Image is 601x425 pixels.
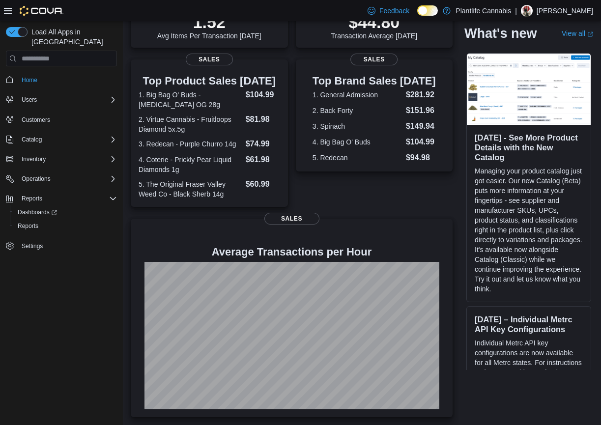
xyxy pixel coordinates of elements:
[22,155,46,163] span: Inventory
[313,106,402,115] dt: 2. Back Forty
[350,54,398,65] span: Sales
[246,113,280,125] dd: $81.98
[364,1,413,21] a: Feedback
[313,121,402,131] dt: 3. Spinach
[14,220,117,232] span: Reports
[2,72,121,86] button: Home
[139,139,242,149] dt: 3. Redecan - Purple Churro 14g
[331,12,417,40] div: Transaction Average [DATE]
[2,133,121,146] button: Catalog
[18,114,54,126] a: Customers
[475,338,583,387] p: Individual Metrc API key configurations are now available for all Metrc states. For instructions ...
[246,178,280,190] dd: $60.99
[2,192,121,205] button: Reports
[587,31,593,37] svg: External link
[139,155,242,174] dt: 4. Coterie - Prickly Pear Liquid Diamonds 1g
[313,153,402,163] dt: 5. Redecan
[157,12,261,40] div: Avg Items Per Transaction [DATE]
[22,175,51,183] span: Operations
[406,152,436,164] dd: $94.98
[18,74,41,86] a: Home
[537,5,593,17] p: [PERSON_NAME]
[475,314,583,334] h3: [DATE] – Individual Metrc API Key Configurations
[246,154,280,166] dd: $61.98
[18,173,55,185] button: Operations
[313,137,402,147] dt: 4. Big Bag O' Buds
[18,222,38,230] span: Reports
[18,73,117,85] span: Home
[10,219,121,233] button: Reports
[139,114,242,134] dt: 2. Virtue Cannabis - Fruitloops Diamond 5x.5g
[246,89,280,101] dd: $104.99
[22,242,43,250] span: Settings
[2,239,121,253] button: Settings
[22,195,42,202] span: Reports
[464,26,537,41] h2: What's new
[28,27,117,47] span: Load All Apps in [GEOGRAPHIC_DATA]
[246,138,280,150] dd: $74.99
[456,5,511,17] p: Plantlife Cannabis
[18,94,117,106] span: Users
[2,172,121,186] button: Operations
[18,208,57,216] span: Dashboards
[14,206,117,218] span: Dashboards
[313,90,402,100] dt: 1. General Admission
[22,136,42,143] span: Catalog
[10,205,121,219] a: Dashboards
[18,193,117,204] span: Reports
[515,5,517,17] p: |
[14,220,42,232] a: Reports
[331,12,417,32] p: $44.80
[157,12,261,32] p: 1.52
[139,75,280,87] h3: Top Product Sales [DATE]
[264,213,319,225] span: Sales
[562,29,593,37] a: View allExternal link
[406,120,436,132] dd: $149.94
[2,93,121,107] button: Users
[22,76,37,84] span: Home
[521,5,533,17] div: Sam Kovacs
[313,75,436,87] h3: Top Brand Sales [DATE]
[379,6,409,16] span: Feedback
[14,206,61,218] a: Dashboards
[20,6,63,16] img: Cova
[18,193,46,204] button: Reports
[139,179,242,199] dt: 5. The Original Fraser Valley Weed Co - Black Sherb 14g
[18,240,117,252] span: Settings
[18,240,47,252] a: Settings
[139,90,242,110] dt: 1. Big Bag O' Buds - [MEDICAL_DATA] OG 28g
[406,89,436,101] dd: $281.92
[18,134,117,145] span: Catalog
[6,68,117,279] nav: Complex example
[18,153,50,165] button: Inventory
[18,134,46,145] button: Catalog
[139,246,445,258] h4: Average Transactions per Hour
[18,113,117,126] span: Customers
[475,132,583,162] h3: [DATE] - See More Product Details with the New Catalog
[2,152,121,166] button: Inventory
[2,113,121,127] button: Customers
[406,105,436,116] dd: $151.96
[186,54,233,65] span: Sales
[18,173,117,185] span: Operations
[406,136,436,148] dd: $104.99
[22,96,37,104] span: Users
[417,5,438,16] input: Dark Mode
[22,116,50,124] span: Customers
[18,153,117,165] span: Inventory
[18,94,41,106] button: Users
[475,166,583,293] p: Managing your product catalog just got easier. Our new Catalog (Beta) puts more information at yo...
